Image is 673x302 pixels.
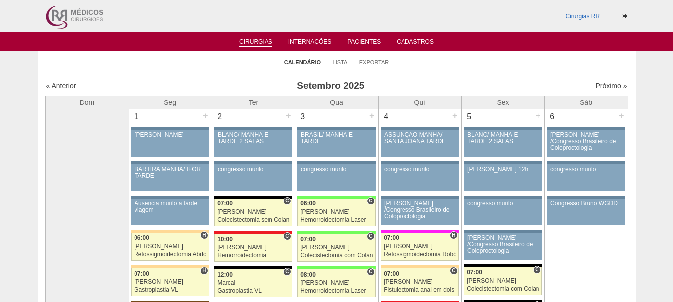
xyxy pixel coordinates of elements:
div: congresso murilo [467,201,538,207]
span: Consultório [367,197,374,205]
a: Congresso Bruno WGDD [547,199,625,225]
a: H 07:00 [PERSON_NAME] Gastroplastia VL [131,268,209,296]
th: Qua [295,96,378,109]
div: Marcal [217,280,289,286]
a: [PERSON_NAME] [131,130,209,157]
a: [PERSON_NAME] /Congresso Brasileiro de Coloproctologia [464,233,541,260]
div: + [451,109,459,122]
div: Key: Aviso [381,196,458,199]
div: Key: Brasil [297,231,375,234]
a: Calendário [284,59,321,66]
div: Key: Aviso [464,196,541,199]
div: [PERSON_NAME] [135,132,206,138]
a: H 06:00 [PERSON_NAME] Retossigmoidectomia Abdominal VL [131,233,209,261]
a: [PERSON_NAME] /Congresso Brasileiro de Coloproctologia [381,199,458,225]
span: 12:00 [217,271,233,278]
span: Hospital [200,231,208,239]
th: Dom [45,96,129,109]
div: BLANC/ MANHÃ E TARDE 2 SALAS [218,132,289,145]
i: Sair [622,13,627,19]
div: Hemorroidectomia Laser [300,217,373,223]
a: « Anterior [46,82,76,90]
a: C 10:00 [PERSON_NAME] Hemorroidectomia [214,234,292,262]
div: Key: Aviso [131,161,209,164]
th: Seg [129,96,212,109]
a: congresso murilo [297,164,375,191]
div: 4 [379,109,394,124]
h3: Setembro 2025 [185,79,476,93]
span: 07:00 [134,270,149,277]
a: congresso murilo [547,164,625,191]
a: [PERSON_NAME] 12h [464,164,541,191]
div: [PERSON_NAME] [300,244,373,251]
a: C 08:00 [PERSON_NAME] Hemorroidectomia Laser [297,269,375,297]
span: 07:00 [300,236,316,243]
span: Consultório [283,232,291,240]
a: Cirurgias RR [565,13,600,20]
div: Key: Aviso [131,127,209,130]
a: Ausencia murilo a tarde viagem [131,199,209,225]
div: Key: Bartira [381,265,458,268]
a: Pacientes [347,38,381,48]
span: Consultório [367,268,374,276]
th: Sáb [544,96,628,109]
div: [PERSON_NAME] [300,280,373,286]
div: Key: Aviso [297,161,375,164]
div: Key: Aviso [547,196,625,199]
div: [PERSON_NAME] [134,279,206,285]
div: Colecistectomia com Colangiografia VL [300,252,373,259]
div: [PERSON_NAME] /Congresso Brasileiro de Coloproctologia [467,235,538,255]
div: Retossigmoidectomia Robótica [384,251,456,258]
a: C 07:00 [PERSON_NAME] Fistulectomia anal em dois tempos [381,268,458,296]
span: 06:00 [134,234,149,241]
div: Key: Aviso [547,161,625,164]
span: Consultório [367,232,374,240]
div: [PERSON_NAME] /Congresso Brasileiro de Coloproctologia [384,201,455,220]
th: Ter [212,96,295,109]
div: Key: Aviso [297,127,375,130]
div: + [368,109,376,122]
div: Hemorroidectomia [217,252,289,259]
div: 6 [545,109,560,124]
span: Consultório [283,197,291,205]
div: Retossigmoidectomia Abdominal VL [134,251,206,258]
span: 06:00 [300,200,316,207]
div: Fistulectomia anal em dois tempos [384,287,456,293]
div: + [284,109,293,122]
a: C 12:00 Marcal Gastroplastia VL [214,269,292,297]
div: BLANC/ MANHÃ E TARDE 2 SALAS [467,132,538,145]
div: + [617,109,626,122]
div: Key: Aviso [464,230,541,233]
a: Exportar [359,59,389,66]
div: Key: Aviso [381,127,458,130]
div: [PERSON_NAME] [217,244,289,251]
div: [PERSON_NAME] /Congresso Brasileiro de Coloproctologia [550,132,622,152]
div: + [534,109,542,122]
div: [PERSON_NAME] [384,279,456,285]
span: 07:00 [384,270,399,277]
a: congresso murilo [464,199,541,225]
div: Key: Assunção [214,231,292,234]
div: 5 [462,109,477,124]
div: BARTIRA MANHÃ/ IFOR TARDE [135,166,206,179]
span: Consultório [533,266,540,274]
a: C 06:00 [PERSON_NAME] Hemorroidectomia Laser [297,199,375,226]
div: Gastroplastia VL [217,288,289,294]
div: Key: Aviso [131,196,209,199]
div: Ausencia murilo a tarde viagem [135,201,206,213]
a: Próximo » [595,82,627,90]
span: 07:00 [467,269,482,276]
span: 10:00 [217,236,233,243]
a: BRASIL/ MANHÃ E TARDE [297,130,375,157]
div: Key: Aviso [464,161,541,164]
div: congresso murilo [550,166,622,173]
span: Consultório [283,268,291,276]
div: congresso murilo [301,166,372,173]
a: congresso murilo [214,164,292,191]
a: Lista [333,59,348,66]
div: + [201,109,210,122]
a: congresso murilo [381,164,458,191]
div: Colecistectomia sem Colangiografia VL [217,217,289,223]
div: congresso murilo [218,166,289,173]
th: Sex [461,96,544,109]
